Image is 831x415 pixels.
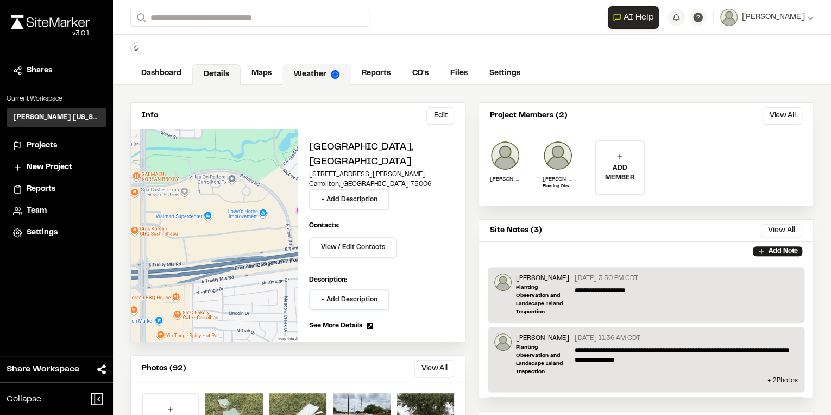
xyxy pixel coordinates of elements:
span: [PERSON_NAME] [742,11,805,23]
a: Settings [479,63,531,84]
a: Reports [351,63,401,84]
p: [STREET_ADDRESS][PERSON_NAME] [309,170,455,179]
a: Shares [13,65,100,77]
p: ADD MEMBER [596,163,644,183]
a: Dashboard [130,63,192,84]
img: Brandon Mckinney [494,274,512,291]
p: + 2 Photo s [494,376,798,386]
span: See More Details [309,321,362,331]
p: [DATE] 11:36 AM CDT [575,333,640,343]
p: Planting Observation and Landscape Island Inspection [516,343,570,376]
span: Reports [27,183,55,195]
button: Edit [426,107,454,125]
a: CD's [401,63,439,84]
img: Brandon Mckinney [543,140,573,171]
button: View / Edit Contacts [309,237,397,258]
button: + Add Description [309,189,389,210]
span: Projects [27,140,57,152]
p: Planting Observation and Landscape Island Inspection [543,183,573,190]
span: Team [27,205,47,217]
a: Files [439,63,479,84]
button: [PERSON_NAME] [720,9,814,26]
a: Weather [282,64,351,85]
a: Reports [13,183,100,195]
p: Photos (92) [142,363,186,375]
span: AI Help [624,11,654,24]
button: + Add Description [309,289,389,310]
button: Open AI Assistant [608,6,659,29]
p: Description: [309,275,455,285]
a: Settings [13,227,100,239]
button: Search [130,9,150,27]
img: Brandon Mckinney [494,333,512,351]
span: Shares [27,65,52,77]
p: Site Notes (3) [490,225,542,237]
p: Current Workspace [7,94,106,104]
button: View All [414,360,454,377]
p: Carrollton , [GEOGRAPHIC_DATA] 75006 [309,179,455,189]
p: Info [142,110,158,122]
img: rebrand.png [11,15,90,29]
img: User [720,9,738,26]
span: Settings [27,227,58,239]
a: New Project [13,162,100,174]
p: [DATE] 3:50 PM CDT [575,274,638,283]
div: Oh geez...please don't... [11,29,90,39]
a: Team [13,205,100,217]
h3: [PERSON_NAME] [US_STATE] [13,113,100,122]
a: Details [192,64,241,85]
span: New Project [27,162,72,174]
span: Share Workspace [7,363,79,376]
button: View All [761,224,802,237]
div: Open AI Assistant [608,6,663,29]
p: [PERSON_NAME] [516,274,570,283]
p: Project Members (2) [490,110,568,122]
p: Add Note [768,246,798,256]
p: [PERSON_NAME] [543,175,573,183]
button: Edit Tags [130,42,142,54]
button: View All [763,107,802,125]
img: Nolen Engelmeyer [490,140,520,171]
img: precipai.png [331,70,339,79]
p: [PERSON_NAME] [490,175,520,183]
a: Maps [241,63,282,84]
span: Collapse [7,393,41,406]
h2: [GEOGRAPHIC_DATA], [GEOGRAPHIC_DATA] [309,140,455,170]
p: Planting Observation and Landscape Island Inspection [516,283,570,316]
p: [PERSON_NAME] [516,333,570,343]
a: Projects [13,140,100,152]
p: Contacts: [309,221,339,231]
